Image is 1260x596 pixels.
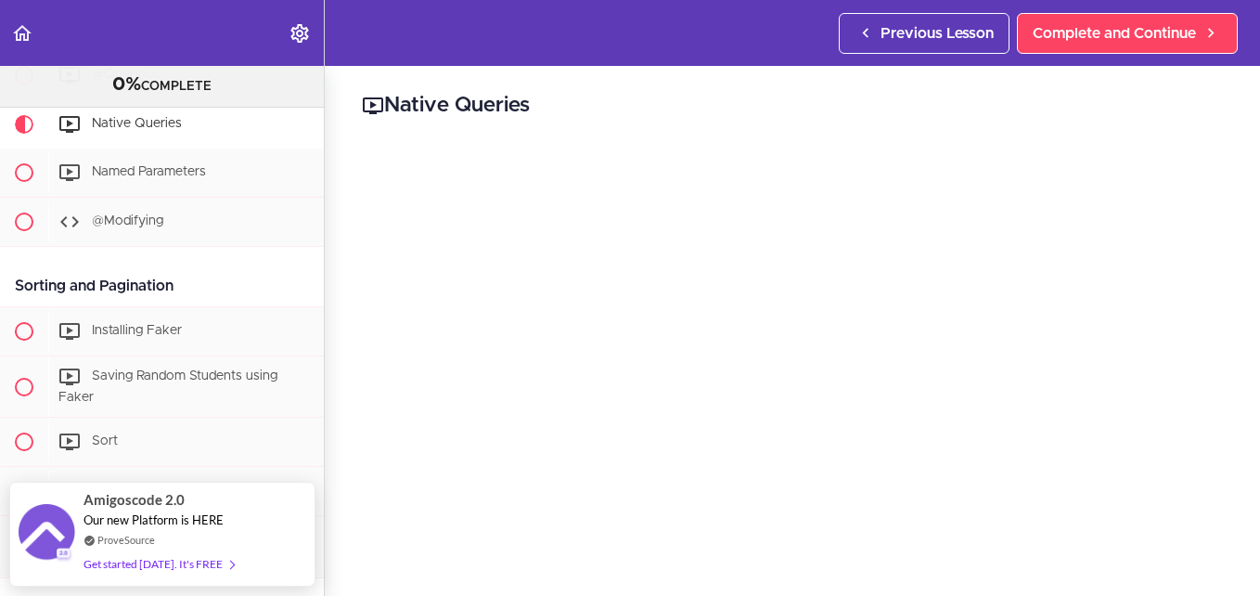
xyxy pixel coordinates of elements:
[92,435,118,448] span: Sort
[881,22,994,45] span: Previous Lesson
[97,532,155,548] a: ProveSource
[23,73,301,97] div: COMPLETE
[362,90,1223,122] h2: Native Queries
[84,489,185,511] span: Amigoscode 2.0
[84,512,224,527] span: Our new Platform is HERE
[84,553,234,575] div: Get started [DATE]. It's FREE
[92,165,206,178] span: Named Parameters
[58,369,277,404] span: Saving Random Students using Faker
[289,22,311,45] svg: Settings Menu
[19,504,74,564] img: provesource social proof notification image
[112,75,141,94] span: 0%
[1033,22,1196,45] span: Complete and Continue
[92,214,163,227] span: @Modifying
[92,324,182,337] span: Installing Faker
[11,22,33,45] svg: Back to course curriculum
[839,13,1009,54] a: Previous Lesson
[1017,13,1238,54] a: Complete and Continue
[92,117,182,130] span: Native Queries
